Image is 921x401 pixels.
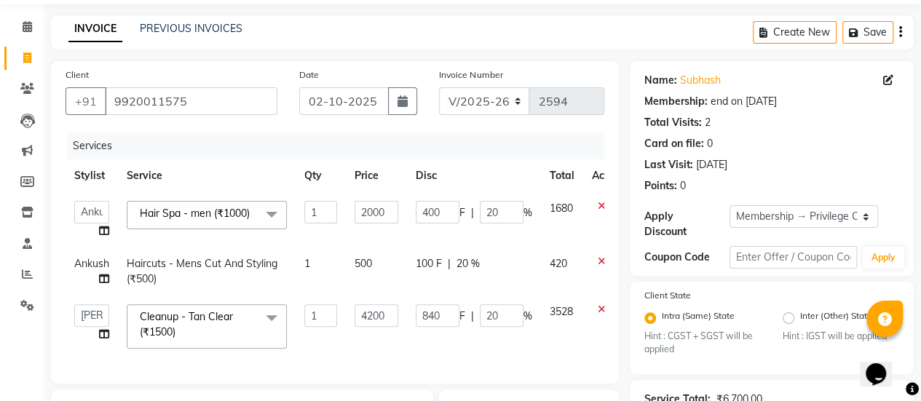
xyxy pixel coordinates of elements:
button: Create New [753,21,837,44]
div: Points: [644,178,677,194]
div: 0 [680,178,686,194]
small: Hint : CGST + SGST will be applied [644,330,761,357]
span: 100 F [416,256,442,271]
th: Total [541,159,583,192]
span: 1680 [550,202,573,215]
div: Coupon Code [644,250,730,265]
label: Invoice Number [439,68,502,82]
button: Save [842,21,893,44]
th: Action [583,159,631,192]
span: Haircuts - Mens Cut And Styling (₹500) [127,257,277,285]
span: F [459,309,465,324]
span: 3528 [550,305,573,318]
span: | [448,256,451,271]
span: F [459,205,465,221]
div: [DATE] [696,157,727,172]
span: 500 [355,257,372,270]
small: Hint : IGST will be applied [783,330,899,343]
div: end on [DATE] [711,94,777,109]
th: Qty [296,159,346,192]
div: Services [67,132,615,159]
span: % [523,309,532,324]
div: Last Visit: [644,157,693,172]
div: 2 [705,115,711,130]
div: Apply Discount [644,209,730,239]
span: 1 [304,257,310,270]
th: Stylist [66,159,118,192]
label: Client State [644,289,691,302]
label: Client [66,68,89,82]
div: Name: [644,73,677,88]
iframe: chat widget [860,343,906,386]
div: Membership: [644,94,708,109]
label: Date [299,68,319,82]
span: | [471,205,474,221]
input: Search by Name/Mobile/Email/Code [105,87,277,115]
th: Service [118,159,296,192]
span: Hair Spa - men (₹1000) [140,207,250,220]
div: Card on file: [644,136,704,151]
label: Inter (Other) State [800,309,872,327]
a: Subhash [680,73,721,88]
input: Enter Offer / Coupon Code [730,246,857,269]
span: | [471,309,474,324]
span: 20 % [456,256,480,271]
a: PREVIOUS INVOICES [140,22,242,35]
button: Apply [863,247,904,269]
div: Total Visits: [644,115,702,130]
div: 0 [707,136,713,151]
span: Cleanup - Tan Clear (₹1500) [140,310,233,338]
a: INVOICE [68,16,122,42]
button: +91 [66,87,106,115]
span: % [523,205,532,221]
span: Ankush [74,257,109,270]
span: 420 [550,257,567,270]
a: x [250,207,256,220]
th: Disc [407,159,541,192]
label: Intra (Same) State [662,309,735,327]
a: x [175,325,182,338]
th: Price [346,159,407,192]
